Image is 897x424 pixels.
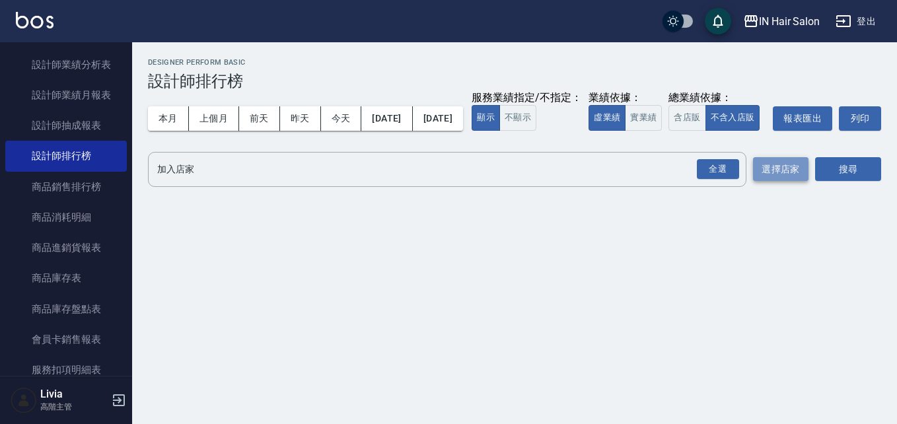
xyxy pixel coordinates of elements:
[589,105,626,131] button: 虛業績
[5,172,127,202] a: 商品銷售排行榜
[668,105,705,131] button: 含店販
[753,157,808,182] button: 選擇店家
[321,106,362,131] button: 今天
[625,105,662,131] button: 實業績
[705,105,760,131] button: 不含入店販
[5,80,127,110] a: 設計師業績月報表
[5,232,127,263] a: 商品進銷貨報表
[839,106,881,131] button: 列印
[280,106,321,131] button: 昨天
[499,105,536,131] button: 不顯示
[361,106,412,131] button: [DATE]
[40,401,108,413] p: 高階主管
[5,355,127,385] a: 服務扣項明細表
[759,13,820,30] div: IN Hair Salon
[472,105,500,131] button: 顯示
[705,8,731,34] button: save
[5,263,127,293] a: 商品庫存表
[5,202,127,232] a: 商品消耗明細
[5,110,127,141] a: 設計師抽成報表
[154,158,721,181] input: 店家名稱
[40,388,108,401] h5: Livia
[5,50,127,80] a: 設計師業績分析表
[5,141,127,171] a: 設計師排行榜
[11,387,37,413] img: Person
[697,159,739,180] div: 全選
[668,91,766,105] div: 總業績依據：
[830,9,881,34] button: 登出
[413,106,463,131] button: [DATE]
[5,324,127,355] a: 會員卡銷售報表
[694,157,742,182] button: Open
[148,72,881,90] h3: 設計師排行榜
[815,157,881,182] button: 搜尋
[189,106,239,131] button: 上個月
[589,91,662,105] div: 業績依據：
[16,12,54,28] img: Logo
[239,106,280,131] button: 前天
[5,294,127,324] a: 商品庫存盤點表
[738,8,825,35] button: IN Hair Salon
[472,91,582,105] div: 服務業績指定/不指定：
[773,106,832,131] button: 報表匯出
[148,58,881,67] h2: Designer Perform Basic
[148,106,189,131] button: 本月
